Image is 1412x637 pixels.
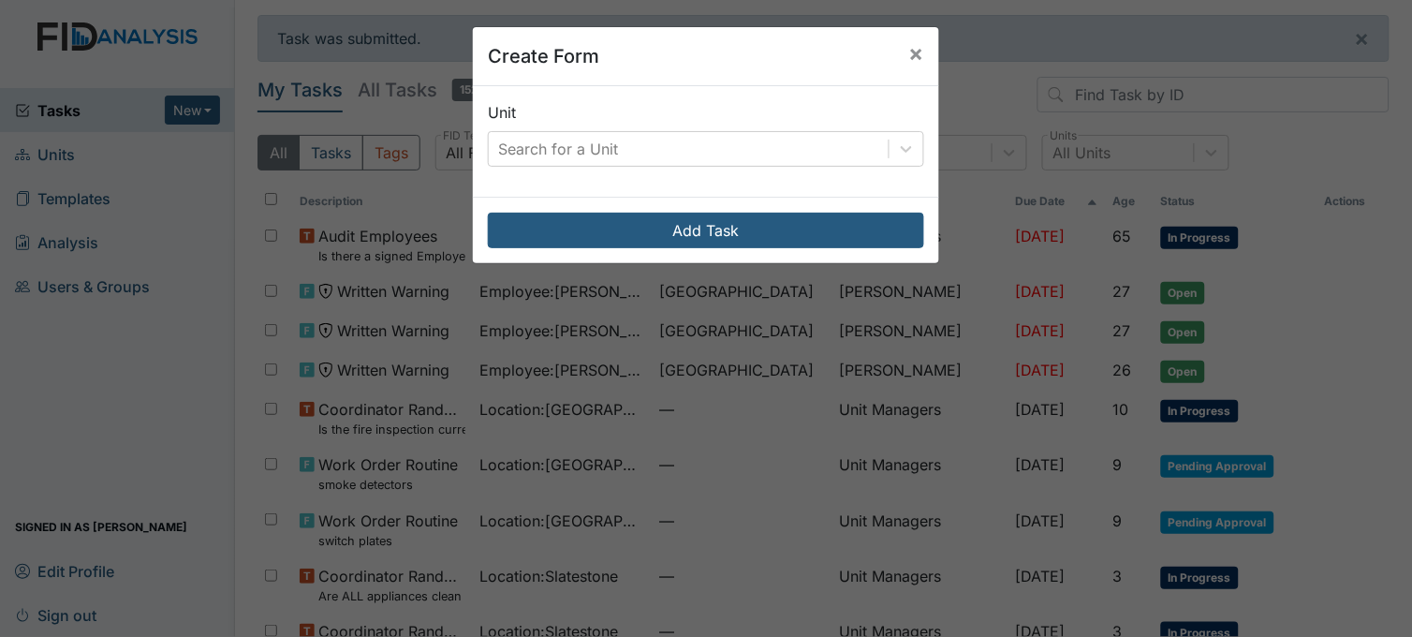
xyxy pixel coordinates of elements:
label: Unit [488,101,516,124]
button: Close [894,27,939,80]
h5: Create Form [488,42,599,70]
div: Search for a Unit [498,138,618,160]
span: × [909,39,924,67]
button: Add Task [488,213,924,248]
